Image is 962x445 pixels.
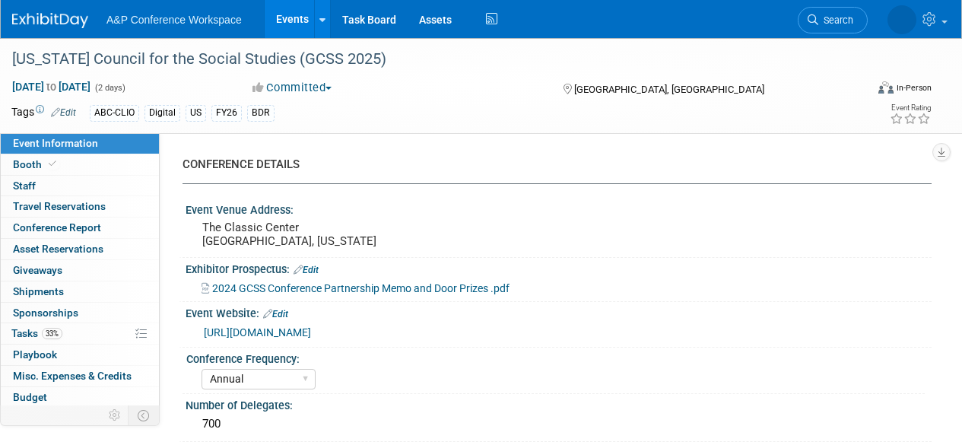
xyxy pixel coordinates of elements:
div: CONFERENCE DETAILS [183,157,920,173]
a: Edit [294,265,319,275]
span: (2 days) [94,83,125,93]
span: Giveaways [13,264,62,276]
div: Exhibitor Prospectus: [186,258,932,278]
a: Misc. Expenses & Credits [1,366,159,386]
div: Event Venue Address: [186,199,932,218]
span: 33% [42,328,62,339]
span: A&P Conference Workspace [106,14,242,26]
span: to [44,81,59,93]
i: Booth reservation complete [49,160,56,168]
a: Booth [1,154,159,175]
div: ABC-CLIO [90,105,139,121]
a: 2024 GCSS Conference Partnership Memo and Door Prizes .pdf [202,282,510,294]
span: Asset Reservations [13,243,103,255]
td: Personalize Event Tab Strip [102,405,129,425]
div: 700 [197,412,920,436]
span: Sponsorships [13,307,78,319]
span: Misc. Expenses & Credits [13,370,132,382]
div: In-Person [896,82,932,94]
span: Budget [13,391,47,403]
div: Digital [144,105,180,121]
div: [US_STATE] Council for the Social Studies (GCSS 2025) [7,46,853,73]
a: Sponsorships [1,303,159,323]
span: Conference Report [13,221,101,234]
a: Event Information [1,133,159,154]
a: Playbook [1,345,159,365]
a: Asset Reservations [1,239,159,259]
a: Conference Report [1,218,159,238]
img: Format-Inperson.png [878,81,894,94]
span: Booth [13,158,59,170]
a: Giveaways [1,260,159,281]
a: Tasks33% [1,323,159,344]
a: Search [798,7,868,33]
pre: The Classic Center [GEOGRAPHIC_DATA], [US_STATE] [202,221,480,248]
div: Number of Delegates: [186,394,932,413]
span: Event Information [13,137,98,149]
div: FY26 [211,105,242,121]
button: Committed [247,80,338,96]
span: [DATE] [DATE] [11,80,91,94]
td: Toggle Event Tabs [129,405,160,425]
div: Event Format [797,79,932,102]
a: Travel Reservations [1,196,159,217]
a: [URL][DOMAIN_NAME] [204,326,311,339]
div: US [186,105,206,121]
div: BDR [247,105,275,121]
img: Anne Weston [887,5,916,34]
div: Event Website: [186,302,932,322]
a: Shipments [1,281,159,302]
a: Budget [1,387,159,408]
span: 2024 GCSS Conference Partnership Memo and Door Prizes .pdf [212,282,510,294]
span: Staff [13,180,36,192]
span: Search [818,14,853,26]
img: ExhibitDay [12,13,88,28]
div: Conference Frequency: [186,348,925,367]
span: Tasks [11,327,62,339]
a: Staff [1,176,159,196]
a: Edit [51,107,76,118]
div: Event Rating [890,104,931,112]
span: [GEOGRAPHIC_DATA], [GEOGRAPHIC_DATA] [574,84,764,95]
a: Edit [263,309,288,319]
td: Tags [11,104,76,122]
span: Playbook [13,348,57,361]
span: Shipments [13,285,64,297]
span: Travel Reservations [13,200,106,212]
